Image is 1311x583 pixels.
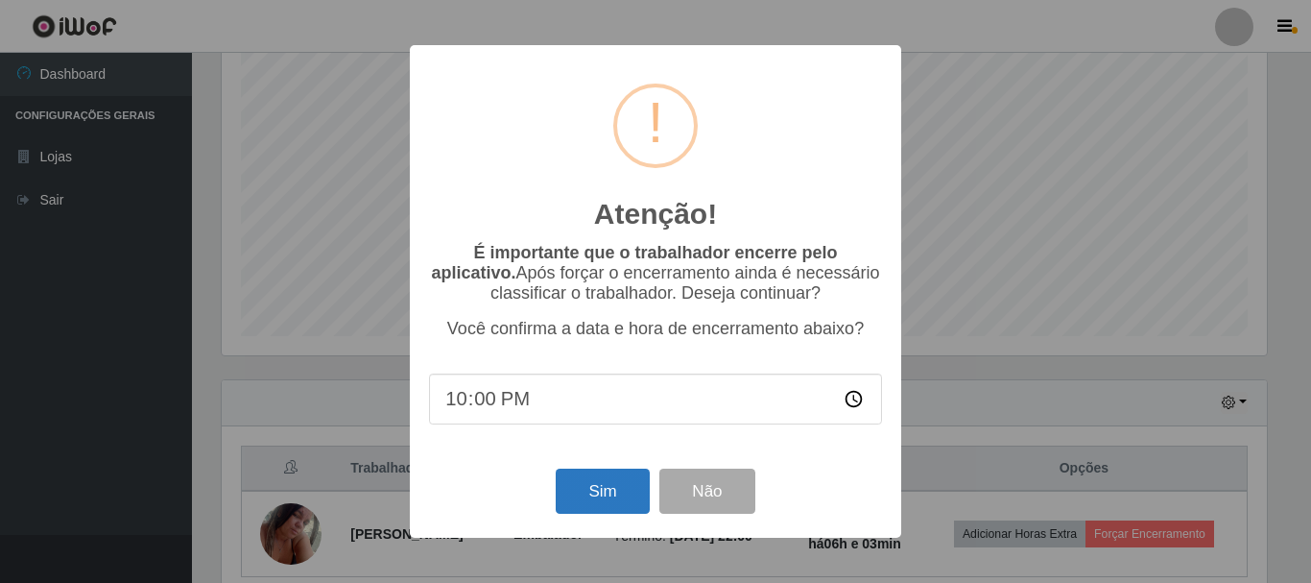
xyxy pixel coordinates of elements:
[659,469,754,514] button: Não
[594,197,717,231] h2: Atenção!
[429,243,882,304] p: Após forçar o encerramento ainda é necessário classificar o trabalhador. Deseja continuar?
[429,319,882,339] p: Você confirma a data e hora de encerramento abaixo?
[431,243,837,282] b: É importante que o trabalhador encerre pelo aplicativo.
[556,469,649,514] button: Sim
